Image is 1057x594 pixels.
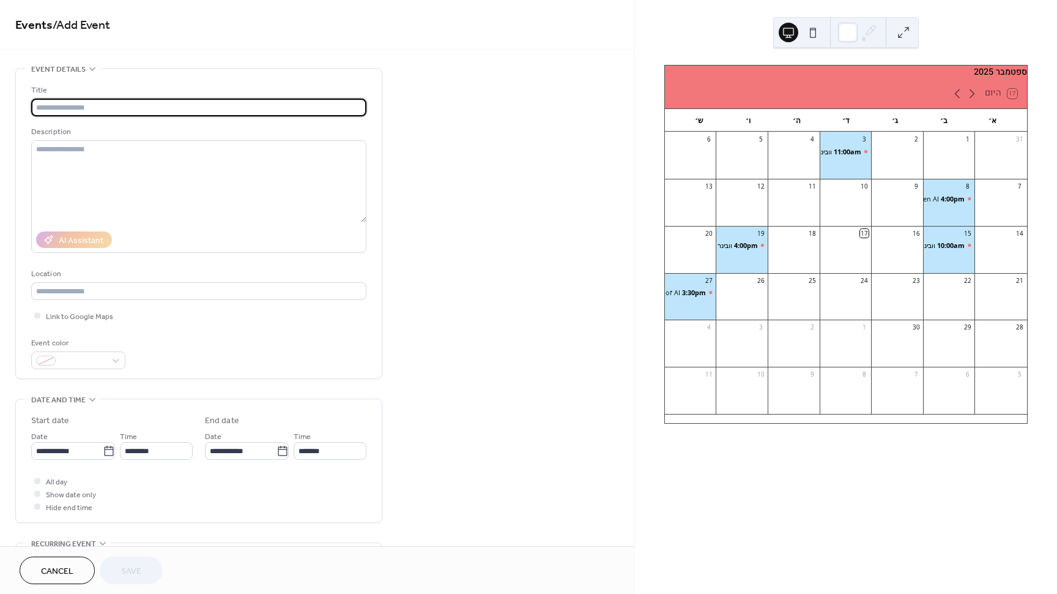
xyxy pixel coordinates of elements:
[665,288,717,297] div: Rethinking Cyber Defense in the Era of AI
[205,430,221,443] span: Date
[757,135,765,144] div: 5
[31,63,86,76] span: Event details
[46,489,96,502] span: Show date only
[205,415,239,427] div: End date
[705,135,713,144] div: 6
[31,126,364,138] div: Description
[860,182,869,190] div: 10
[705,370,713,379] div: 11
[120,430,137,443] span: Time
[46,310,113,323] span: Link to Google Maps
[705,182,713,190] div: 13
[963,323,972,332] div: 29
[820,147,872,156] div: וובינר רובוטיקה תבונית לשירות הגיל השלישי
[1015,276,1024,285] div: 21
[912,229,921,238] div: 16
[870,109,919,132] div: ג׳
[675,109,724,132] div: ש׳
[31,84,364,97] div: Title
[665,66,1027,79] div: ספטמבר 2025
[832,147,861,156] span: 11:00am
[912,370,921,379] div: 7
[1015,182,1024,190] div: 7
[912,135,921,144] div: 2
[860,370,869,379] div: 8
[963,370,972,379] div: 6
[1015,323,1024,332] div: 28
[963,276,972,285] div: 22
[1015,229,1024,238] div: 14
[912,276,921,285] div: 23
[1015,135,1024,144] div: 31
[860,323,869,332] div: 1
[31,430,48,443] span: Date
[757,229,765,238] div: 19
[757,323,765,332] div: 3
[860,135,869,144] div: 3
[912,323,921,332] div: 30
[705,229,713,238] div: 20
[20,557,95,584] button: Cancel
[821,109,870,132] div: ד׳
[963,229,972,238] div: 15
[724,109,773,132] div: ו׳
[53,13,110,37] span: / Add Event
[924,241,976,250] div: וובינר הגדרת מדדי ביצוע מרכזיים (KPI's) לחדשנות
[46,476,67,489] span: All day
[968,109,1017,132] div: א׳
[41,565,73,578] span: Cancel
[705,276,713,285] div: 27
[808,370,817,379] div: 9
[680,288,706,297] span: 3:30pm
[963,135,972,144] div: 1
[31,394,86,407] span: Date and time
[294,430,311,443] span: Time
[757,276,765,285] div: 26
[15,13,53,37] a: Events
[732,241,758,250] span: 4:00pm
[808,323,817,332] div: 2
[757,370,765,379] div: 10
[808,135,817,144] div: 4
[860,276,869,285] div: 24
[808,229,817,238] div: 18
[808,276,817,285] div: 25
[912,182,921,190] div: 9
[31,337,123,350] div: Event color
[939,194,965,203] span: 4:00pm
[808,182,817,190] div: 11
[860,229,869,238] div: 17
[963,182,972,190] div: 8
[705,323,713,332] div: 4
[924,194,976,203] div: Gen AI - איך ארגונים יכולים לקפוץ לסיר הרותח ולהמשיך לשחות?
[31,415,69,427] div: Start date
[716,241,768,250] div: וובינר המשכיות עסקית בעידן המודרני אל מול סט האיומים העדכני
[919,109,968,132] div: ב׳
[1015,370,1024,379] div: 5
[757,182,765,190] div: 12
[46,502,92,514] span: Hide end time
[31,268,364,280] div: Location
[31,538,96,551] span: Recurring event
[935,241,965,250] span: 10:00am
[773,109,821,132] div: ה׳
